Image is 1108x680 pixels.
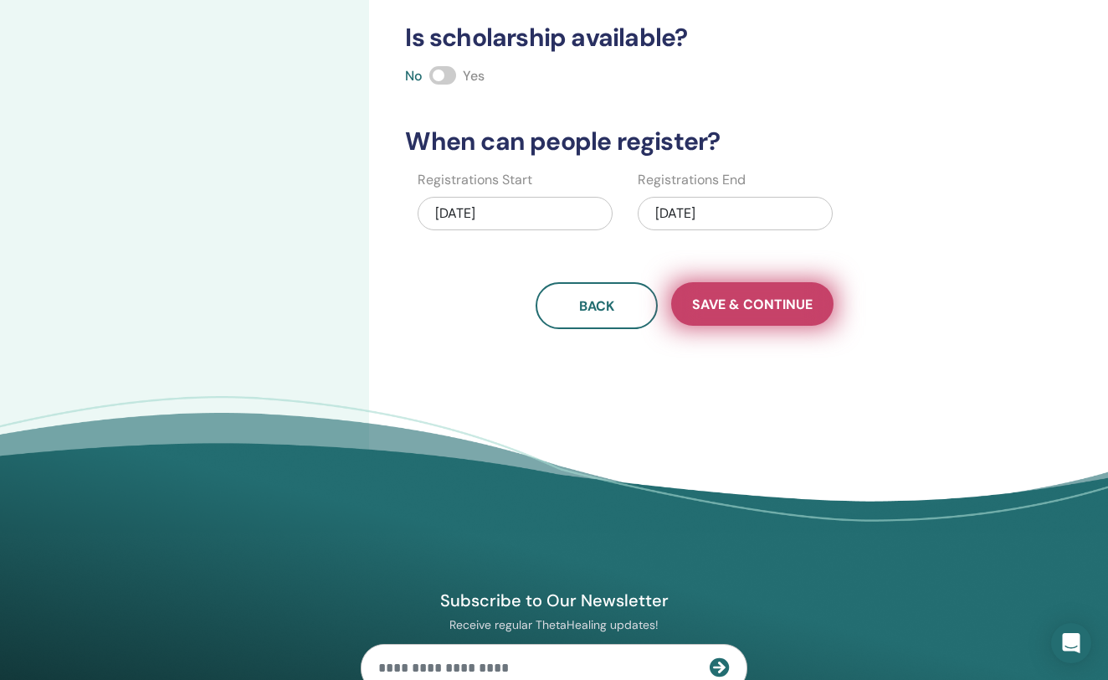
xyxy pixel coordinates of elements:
h3: When can people register? [395,126,973,157]
label: Registrations Start [418,170,532,190]
p: Receive regular ThetaHealing updates! [361,617,747,632]
h4: Subscribe to Our Newsletter [361,590,747,611]
span: No [405,67,423,85]
div: [DATE] [418,197,613,230]
span: Yes [463,67,485,85]
h3: Is scholarship available? [395,23,973,53]
button: Save & Continue [671,282,834,326]
div: Open Intercom Messenger [1051,623,1091,663]
div: [DATE] [638,197,833,230]
label: Registrations End [638,170,746,190]
span: Save & Continue [692,296,813,313]
button: Back [536,282,658,329]
span: Back [579,297,614,315]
